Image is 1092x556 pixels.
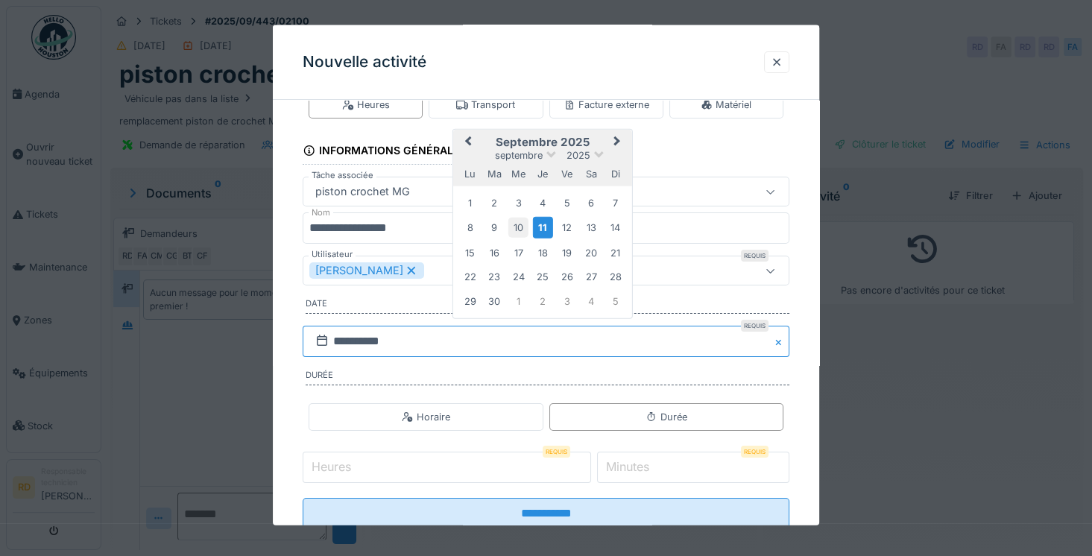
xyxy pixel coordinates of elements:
div: Choose samedi 4 octobre 2025 [581,291,601,311]
div: Month septembre, 2025 [458,190,627,312]
div: Choose dimanche 21 septembre 2025 [605,242,625,262]
div: samedi [581,163,601,183]
div: Horaire [402,409,450,423]
h3: Nouvelle activité [303,53,426,72]
div: Choose lundi 29 septembre 2025 [460,291,480,311]
div: Choose mercredi 10 septembre 2025 [508,217,528,237]
div: Choose mardi 23 septembre 2025 [485,266,505,286]
div: Choose vendredi 26 septembre 2025 [557,266,577,286]
div: Choose dimanche 14 septembre 2025 [605,217,625,237]
label: Tâche associée [309,169,376,182]
div: Informations générales [303,139,467,165]
div: Choose lundi 8 septembre 2025 [460,217,480,237]
div: [PERSON_NAME] [309,262,424,279]
label: Durée [306,369,789,385]
div: mercredi [508,163,528,183]
div: Requis [543,446,570,458]
label: Utilisateur [309,248,356,261]
div: Choose jeudi 25 septembre 2025 [532,266,552,286]
div: Choose vendredi 12 septembre 2025 [557,217,577,237]
div: vendredi [557,163,577,183]
div: Requis [741,320,768,332]
label: Date [306,297,789,314]
div: Requis [741,446,768,458]
div: Choose mardi 2 septembre 2025 [485,192,505,212]
div: Choose jeudi 18 septembre 2025 [532,242,552,262]
div: Choose jeudi 11 septembre 2025 [532,216,552,238]
button: Next Month [607,130,631,154]
div: jeudi [532,163,552,183]
div: Choose vendredi 5 septembre 2025 [557,192,577,212]
div: Choose mercredi 3 septembre 2025 [508,192,528,212]
div: Choose samedi 13 septembre 2025 [581,217,601,237]
button: Close [773,326,789,357]
label: Nom [309,206,333,219]
div: Choose vendredi 3 octobre 2025 [557,291,577,311]
div: mardi [485,163,505,183]
div: Matériel [701,98,751,112]
div: Choose mardi 9 septembre 2025 [485,217,505,237]
div: Choose mardi 16 septembre 2025 [485,242,505,262]
div: lundi [460,163,480,183]
div: Choose lundi 15 septembre 2025 [460,242,480,262]
div: Choose dimanche 5 octobre 2025 [605,291,625,311]
h2: septembre 2025 [453,135,632,148]
div: Choose vendredi 19 septembre 2025 [557,242,577,262]
span: 2025 [566,149,590,160]
div: piston crochet MG [309,183,416,200]
div: Facture externe [564,98,649,112]
div: Choose dimanche 7 septembre 2025 [605,192,625,212]
div: Choose samedi 27 septembre 2025 [581,266,601,286]
div: dimanche [605,163,625,183]
div: Choose jeudi 2 octobre 2025 [532,291,552,311]
div: Heures [342,98,390,112]
label: Heures [309,458,354,476]
div: Choose dimanche 28 septembre 2025 [605,266,625,286]
span: septembre [495,149,543,160]
div: Transport [456,98,515,112]
div: Choose mercredi 1 octobre 2025 [508,291,528,311]
div: Choose samedi 20 septembre 2025 [581,242,601,262]
div: Choose mercredi 17 septembre 2025 [508,242,528,262]
label: Minutes [603,458,652,476]
div: Choose lundi 22 septembre 2025 [460,266,480,286]
div: Choose samedi 6 septembre 2025 [581,192,601,212]
div: Choose mardi 30 septembre 2025 [485,291,505,311]
div: Choose lundi 1 septembre 2025 [460,192,480,212]
div: Choose jeudi 4 septembre 2025 [532,192,552,212]
div: Choose mercredi 24 septembre 2025 [508,266,528,286]
button: Previous Month [455,130,479,154]
div: Requis [741,250,768,262]
div: Durée [646,409,687,423]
